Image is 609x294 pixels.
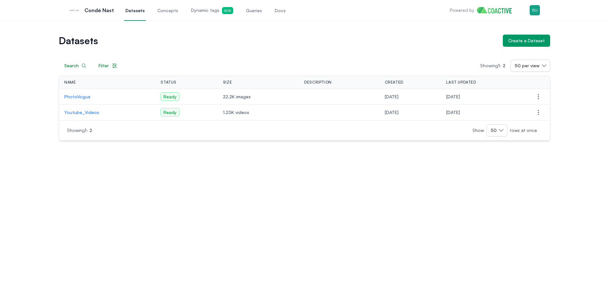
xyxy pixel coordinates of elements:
[491,127,497,134] span: 50
[472,127,486,134] span: Show
[90,127,92,133] span: 2
[246,7,262,14] span: Queries
[385,80,403,85] span: Created
[446,80,476,85] span: Last Updated
[223,109,294,116] span: 1.23K videos
[477,7,517,13] img: Home
[64,109,150,116] a: Youtube_Videos
[385,110,399,115] span: Tuesday, July 15, 2025 at 12:31:05 AM PDT
[125,7,145,14] span: Datasets
[93,60,123,72] button: Filter
[503,35,550,47] button: Create a Dataset
[59,36,498,45] h1: Datasets
[507,127,537,134] span: rows at once
[385,94,399,99] span: Monday, August 4, 2025 at 8:07:31 PM PDT
[64,62,86,69] div: Search
[64,80,76,85] span: Name
[515,62,540,69] span: 50 per view
[161,92,179,101] span: Ready
[157,7,178,14] span: Concepts
[85,127,86,133] span: 1
[450,7,474,13] p: Powered by
[191,7,233,14] span: Dynamic tags
[161,108,179,117] span: Ready
[503,63,505,68] span: 2
[530,5,540,15] img: Menu for the logged in user
[480,62,510,69] p: Showing -
[161,80,177,85] span: Status
[446,94,460,99] span: Monday, August 11, 2025 at 8:03:30 AM PDT
[69,5,79,15] img: Condé Nast
[222,7,233,14] span: Beta
[67,127,225,134] p: Showing -
[99,62,118,69] div: Filter
[223,80,232,85] span: Size
[446,110,460,115] span: Monday, August 4, 2025 at 6:32:51 PM PDT
[223,94,294,100] span: 22.2K images
[59,60,92,72] button: Search
[84,6,114,14] p: Condé Nast
[64,94,150,100] a: PhotoVogue
[498,63,500,68] span: 1
[510,60,550,72] button: 50 per view
[508,37,545,44] div: Create a Dataset
[486,124,507,136] button: 50
[304,80,332,85] span: Description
